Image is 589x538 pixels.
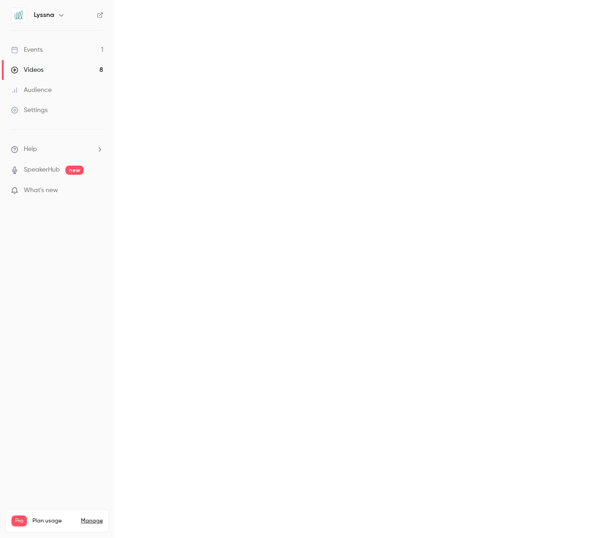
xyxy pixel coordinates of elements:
[11,145,103,154] li: help-dropdown-opener
[11,8,26,22] img: Lyssna
[24,186,58,195] span: What's new
[32,517,75,525] span: Plan usage
[24,165,60,175] a: SpeakerHub
[65,166,84,175] span: new
[11,65,43,75] div: Videos
[34,11,54,20] h6: Lyssna
[24,145,37,154] span: Help
[11,45,43,54] div: Events
[11,86,52,95] div: Audience
[92,187,103,195] iframe: Noticeable Trigger
[11,106,48,115] div: Settings
[11,516,27,527] span: Pro
[81,517,103,525] a: Manage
